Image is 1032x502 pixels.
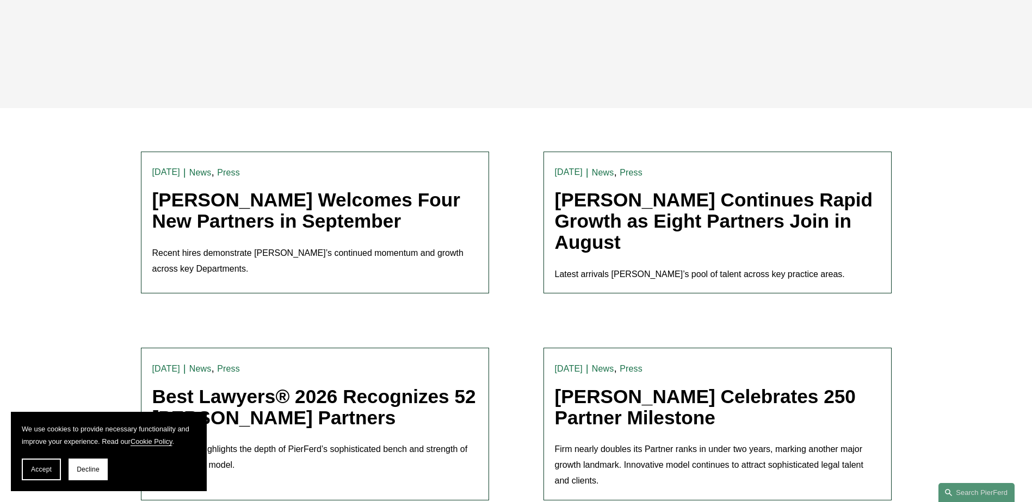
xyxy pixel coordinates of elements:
button: Decline [69,459,108,480]
time: [DATE] [152,365,180,373]
a: Search this site [938,483,1015,502]
span: , [614,166,616,178]
time: [DATE] [152,168,180,177]
a: Best Lawyers® 2026 Recognizes 52 [PERSON_NAME] Partners [152,386,476,428]
a: [PERSON_NAME] Welcomes Four New Partners in September [152,189,460,231]
a: [PERSON_NAME] Continues Rapid Growth as Eight Partners Join in August [555,189,873,252]
section: Cookie banner [11,412,207,491]
p: Firm nearly doubles its Partner ranks in under two years, marking another major growth landmark. ... [555,442,880,488]
a: News [189,168,212,177]
a: [PERSON_NAME] Celebrates 250 Partner Milestone [555,386,856,428]
a: News [592,364,614,373]
a: Press [620,364,642,373]
p: Recent hires demonstrate [PERSON_NAME]’s continued momentum and growth across key Departments. [152,246,478,277]
button: Accept [22,459,61,480]
time: [DATE] [555,365,583,373]
a: Cookie Policy [131,437,172,445]
span: Decline [77,466,100,473]
p: Recognition highlights the depth of PierFerd’s sophisticated bench and strength of its Partner-le... [152,442,478,473]
p: Latest arrivals [PERSON_NAME]’s pool of talent across key practice areas. [555,267,880,283]
a: News [189,364,212,373]
time: [DATE] [555,168,583,177]
p: We use cookies to provide necessary functionality and improve your experience. Read our . [22,423,196,448]
span: , [211,362,214,374]
a: Press [217,364,240,373]
span: , [614,362,616,374]
span: Accept [31,466,52,473]
a: Press [217,168,240,177]
span: , [211,166,214,178]
a: Press [620,168,642,177]
a: News [592,168,614,177]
